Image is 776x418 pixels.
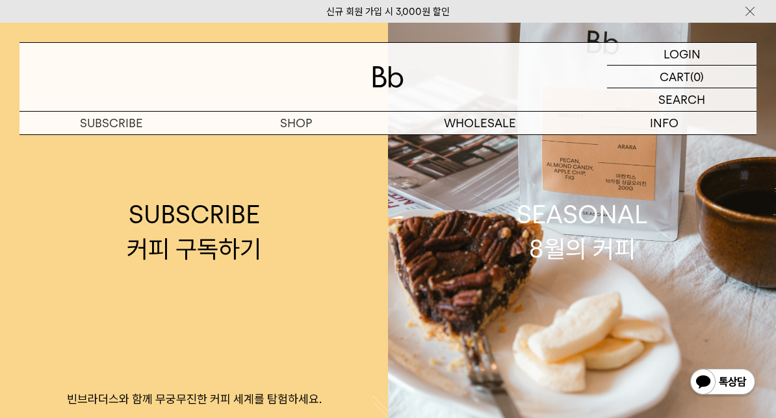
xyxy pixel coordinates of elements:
[607,66,757,88] a: CART (0)
[573,112,757,134] p: INFO
[19,112,204,134] a: SUBSCRIBE
[664,43,701,65] p: LOGIN
[660,66,690,88] p: CART
[204,112,389,134] a: SHOP
[517,197,648,266] div: SEASONAL 8월의 커피
[127,197,261,266] div: SUBSCRIBE 커피 구독하기
[388,112,573,134] p: WHOLESALE
[689,367,757,399] img: 카카오톡 채널 1:1 채팅 버튼
[326,6,450,18] a: 신규 회원 가입 시 3,000원 할인
[658,88,705,111] p: SEARCH
[690,66,704,88] p: (0)
[372,66,404,88] img: 로고
[607,43,757,66] a: LOGIN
